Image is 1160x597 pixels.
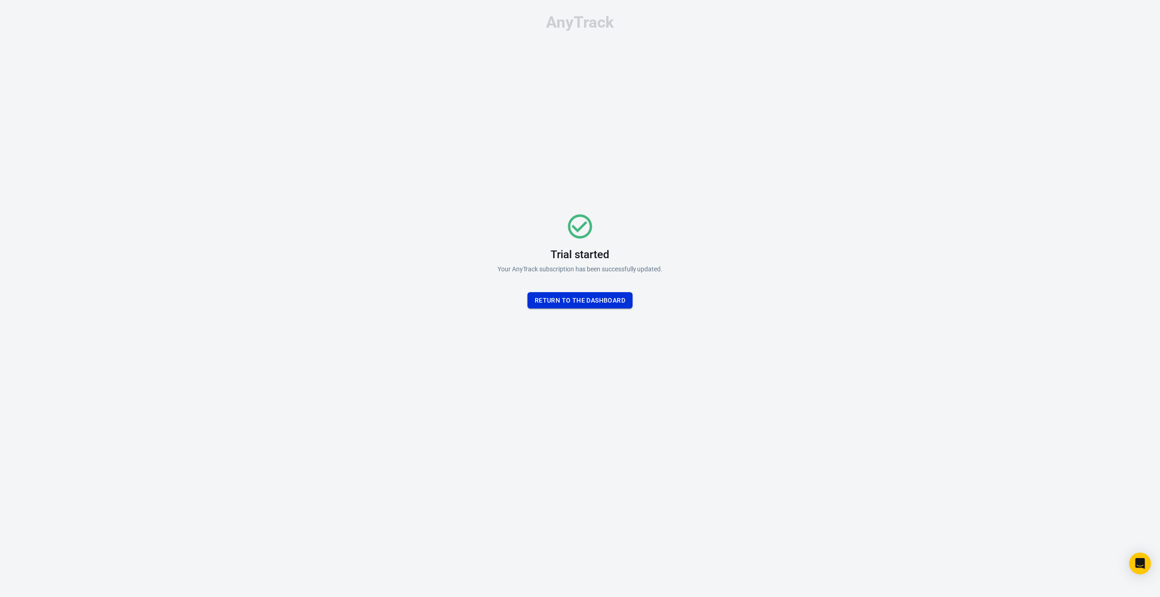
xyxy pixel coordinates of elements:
p: Your AnyTrack subscription has been successfully updated. [498,265,662,274]
div: AnyTrack [444,14,716,30]
div: Open Intercom Messenger [1129,553,1151,574]
button: Return To the dashboard [527,292,633,309]
h3: Trial started [551,248,609,261]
